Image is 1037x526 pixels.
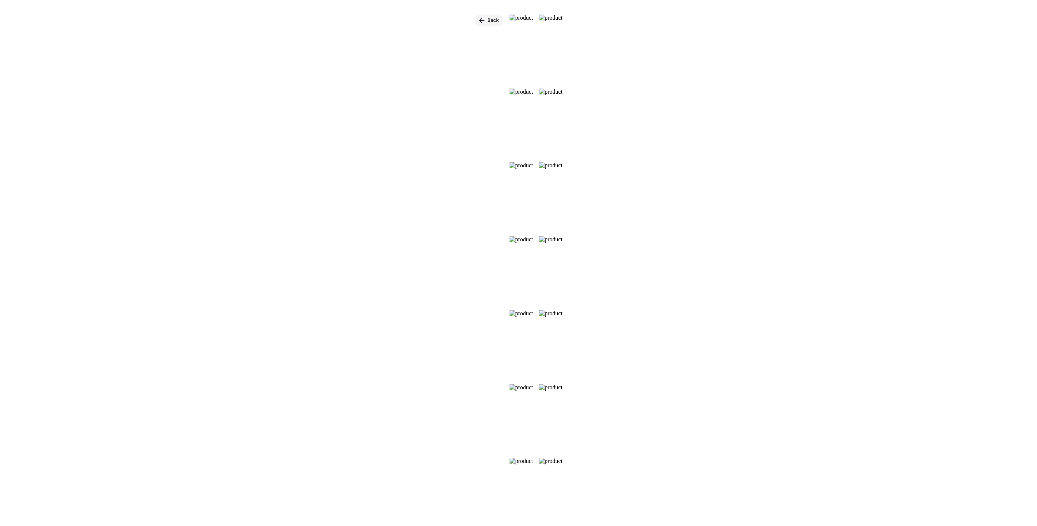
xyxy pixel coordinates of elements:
img: product [539,384,563,452]
img: product [510,384,533,452]
img: product [539,236,563,304]
span: Back [488,17,499,24]
img: product [510,15,533,83]
img: product [539,458,563,526]
img: product [510,89,533,157]
img: product [510,162,533,230]
img: product [510,458,533,526]
img: product [539,15,563,83]
img: product [539,310,563,378]
img: product [539,89,563,157]
img: product [510,236,533,304]
img: product [539,162,563,230]
img: product [510,310,533,378]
